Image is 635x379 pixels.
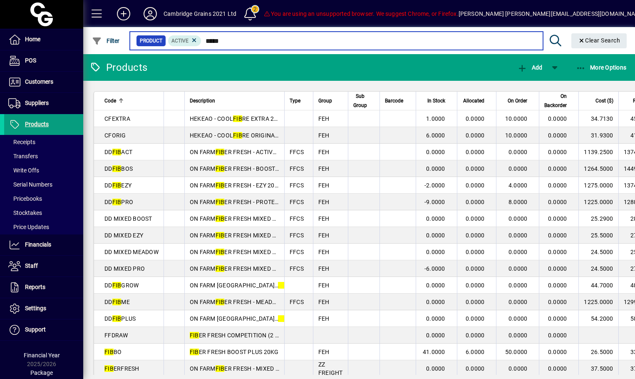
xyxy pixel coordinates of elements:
[104,199,133,205] span: DD PRO
[318,265,330,272] span: FEH
[112,299,122,305] em: FIB
[548,149,567,155] span: 0.0000
[426,299,445,305] span: 0.0000
[190,96,215,105] span: Description
[508,215,528,222] span: 0.0000
[578,194,618,210] td: 1225.0000
[578,244,618,260] td: 24.5000
[578,294,618,310] td: 1225.0000
[216,232,225,239] em: FIB
[4,163,83,177] a: Write Offs
[104,349,122,355] span: BO
[426,365,445,372] span: 0.0000
[508,282,528,289] span: 0.0000
[4,149,83,163] a: Transfers
[426,249,445,255] span: 0.0000
[104,182,131,189] span: DD EZY
[595,96,613,105] span: Cost ($)
[112,282,122,289] em: FIB
[190,332,199,339] em: FIB
[385,96,403,105] span: Barcode
[466,232,485,239] span: 0.0000
[190,332,501,339] span: ER FRESH COMPETITION (2 BAGS = 1 ENTRY) {ENTER CUSTOMER NAME} {ENTER CUSTOMER PHONE NUMBER}
[89,61,147,74] div: Products
[426,132,445,139] span: 6.0000
[466,282,485,289] span: 0.0000
[426,232,445,239] span: 0.0000
[171,38,189,44] span: Active
[548,282,567,289] span: 0.0000
[318,96,343,105] div: Group
[423,349,445,355] span: 41.0000
[466,165,485,172] span: 0.0000
[466,332,485,339] span: 0.0000
[544,92,574,110] div: On Backorder
[278,282,287,289] em: FIB
[353,92,367,110] span: Sub Group
[104,315,136,322] span: DD PLUS
[25,36,40,42] span: Home
[318,299,330,305] span: FEH
[104,365,114,372] em: FIB
[110,6,137,21] button: Add
[233,115,242,122] em: FIB
[190,199,326,205] span: ON FARM ER FRESH - PROTECT 20KG (50 bags)
[318,232,330,239] span: FEH
[4,220,83,234] a: Price Updates
[318,215,330,222] span: FEH
[508,199,528,205] span: 8.0000
[505,132,528,139] span: 10.0000
[104,132,126,139] span: CFORIG
[290,232,304,239] span: FFCS
[4,177,83,192] a: Serial Numbers
[104,215,152,222] span: DD MIXED BOOST
[190,182,310,189] span: ON FARM ER FRESH - EZY 20KG (50 bags)
[508,232,528,239] span: 0.0000
[216,182,225,189] em: FIB
[92,37,120,44] span: Filter
[25,100,49,106] span: Suppliers
[548,365,567,372] span: 0.0000
[190,282,330,289] span: ON FARM [GEOGRAPHIC_DATA] - RE GROW 30KG
[578,360,618,377] td: 37.5000
[290,215,304,222] span: FFCS
[501,96,535,105] div: On Order
[190,265,340,272] span: ON FARM ER FRESH MIXED PALLET - PROTECT 20KG
[25,262,38,269] span: Staff
[8,195,42,202] span: Pricebooks
[25,57,36,64] span: POS
[353,92,375,110] div: Sub Group
[290,96,300,105] span: Type
[578,110,618,127] td: 34.7130
[104,232,143,239] span: DD MIXED EZY
[424,265,445,272] span: -6.0000
[4,29,83,50] a: Home
[426,282,445,289] span: 0.0000
[4,319,83,340] a: Support
[25,326,46,333] span: Support
[466,199,485,205] span: 0.0000
[517,64,542,71] span: Add
[508,299,528,305] span: 0.0000
[421,96,453,105] div: In Stock
[190,115,285,122] span: HEKEAO - COOL RE EXTRA 20KG
[216,199,225,205] em: FIB
[426,332,445,339] span: 0.0000
[318,315,330,322] span: FEH
[548,265,567,272] span: 0.0000
[574,60,629,75] button: More Options
[25,284,45,290] span: Reports
[466,182,485,189] span: 0.0000
[576,64,627,71] span: More Options
[466,249,485,255] span: 0.0000
[290,199,304,205] span: FFCS
[104,365,139,372] span: ERFRESH
[4,135,83,149] a: Receipts
[112,182,122,189] em: FIB
[424,199,445,205] span: -9.0000
[466,349,485,355] span: 6.0000
[318,182,330,189] span: FEH
[8,209,42,216] span: Stocktakes
[290,299,304,305] span: FFCS
[505,349,528,355] span: 50.0000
